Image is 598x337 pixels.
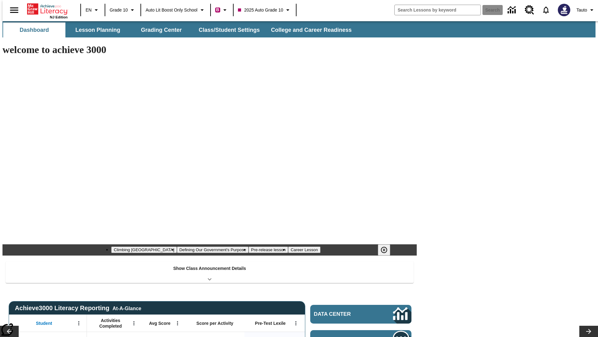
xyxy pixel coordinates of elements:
[579,326,598,337] button: Lesson carousel, Next
[50,15,68,19] span: NJ Edition
[554,2,574,18] button: Select a new avatar
[2,44,417,56] h1: welcome to achieve 3000
[27,3,68,15] a: Home
[36,320,52,326] span: Student
[538,2,554,18] a: Notifications
[521,2,538,18] a: Resource Center, Will open in new tab
[314,311,372,317] span: Data Center
[558,4,570,16] img: Avatar
[378,244,390,256] button: Pause
[395,5,481,15] input: search field
[67,22,129,37] button: Lesson Planning
[129,319,139,328] button: Open Menu
[3,22,65,37] button: Dashboard
[288,247,320,253] button: Slide 4 Career Lesson
[213,4,231,16] button: Boost Class color is violet red. Change class color
[291,319,301,328] button: Open Menu
[145,7,197,13] span: Auto Lit Boost only School
[216,6,219,14] span: B
[90,318,131,329] span: Activities Completed
[149,320,170,326] span: Avg Score
[5,1,23,19] button: Open side menu
[112,305,141,311] div: At-A-Glance
[197,320,234,326] span: Score per Activity
[107,4,139,16] button: Grade: Grade 10, Select a grade
[577,7,587,13] span: Tauto
[173,265,246,272] p: Show Class Announcement Details
[15,305,141,312] span: Achieve3000 Literacy Reporting
[504,2,521,19] a: Data Center
[74,319,83,328] button: Open Menu
[86,7,92,13] span: EN
[194,22,265,37] button: Class/Student Settings
[249,247,288,253] button: Slide 3 Pre-release lesson
[177,247,249,253] button: Slide 2 Defining Our Government's Purpose
[266,22,357,37] button: College and Career Readiness
[110,7,128,13] span: Grade 10
[143,4,208,16] button: School: Auto Lit Boost only School, Select your school
[235,4,294,16] button: Class: 2025 Auto Grade 10, Select your class
[130,22,192,37] button: Grading Center
[173,319,182,328] button: Open Menu
[2,21,596,37] div: SubNavbar
[27,2,68,19] div: Home
[2,22,357,37] div: SubNavbar
[6,261,414,283] div: Show Class Announcement Details
[83,4,103,16] button: Language: EN, Select a language
[255,320,286,326] span: Pre-Test Lexile
[310,305,411,324] a: Data Center
[574,4,598,16] button: Profile/Settings
[111,247,177,253] button: Slide 1 Climbing Mount Tai
[378,244,396,256] div: Pause
[238,7,283,13] span: 2025 Auto Grade 10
